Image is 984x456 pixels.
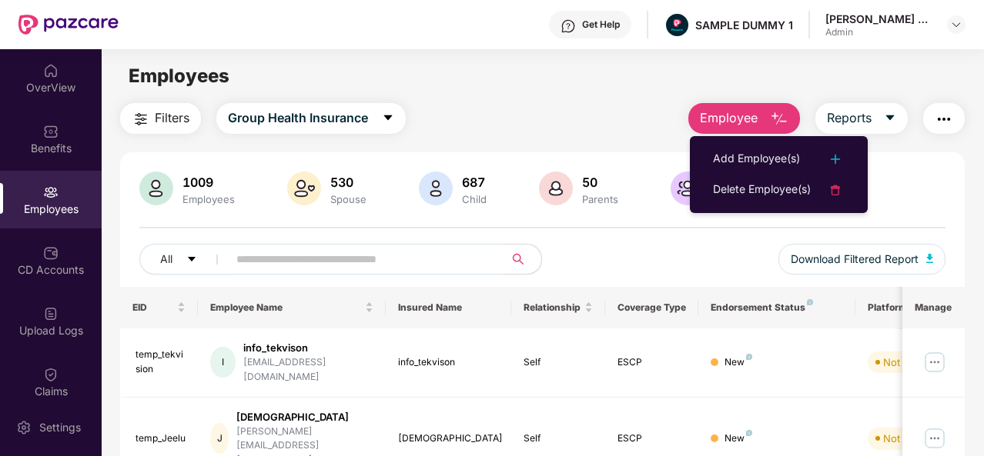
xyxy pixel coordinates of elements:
span: Employees [129,65,229,87]
button: Filters [120,103,201,134]
span: caret-down [186,254,197,266]
span: EID [132,301,175,314]
span: Reports [827,108,872,128]
div: Add Employee(s) [713,150,800,168]
img: svg+xml;base64,PHN2ZyB4bWxucz0iaHR0cDovL3d3dy53My5vcmcvMjAwMC9zdmciIHhtbG5zOnhsaW5rPSJodHRwOi8vd3... [287,171,321,205]
img: svg+xml;base64,PHN2ZyB4bWxucz0iaHR0cDovL3d3dy53My5vcmcvMjAwMC9zdmciIHdpZHRoPSI4IiBoZWlnaHQ9IjgiIH... [807,299,813,305]
th: Relationship [511,287,605,328]
th: Employee Name [198,287,386,328]
div: 1009 [179,175,238,190]
img: svg+xml;base64,PHN2ZyB4bWxucz0iaHR0cDovL3d3dy53My5vcmcvMjAwMC9zdmciIHhtbG5zOnhsaW5rPSJodHRwOi8vd3... [671,171,705,205]
img: svg+xml;base64,PHN2ZyB4bWxucz0iaHR0cDovL3d3dy53My5vcmcvMjAwMC9zdmciIHdpZHRoPSIyNCIgaGVpZ2h0PSIyNC... [826,150,845,168]
div: Get Help [582,18,620,31]
div: info_tekvison [398,355,499,370]
div: Admin [825,26,933,38]
div: [EMAIL_ADDRESS][DOMAIN_NAME] [243,355,373,384]
div: SAMPLE DUMMY 1 [695,18,793,32]
div: Employees [179,193,238,205]
th: Insured Name [386,287,511,328]
div: [DEMOGRAPHIC_DATA] [236,410,373,424]
img: svg+xml;base64,PHN2ZyBpZD0iU2V0dGluZy0yMHgyMCIgeG1sbnM9Imh0dHA6Ly93d3cudzMub3JnLzIwMDAvc3ZnIiB3aW... [16,420,32,435]
div: J [210,423,228,454]
img: svg+xml;base64,PHN2ZyBpZD0iSGVscC0zMngzMiIgeG1sbnM9Imh0dHA6Ly93d3cudzMub3JnLzIwMDAvc3ZnIiB3aWR0aD... [561,18,576,34]
button: Reportscaret-down [815,103,908,134]
div: Spouse [327,193,370,205]
span: Relationship [524,301,581,314]
div: Settings [35,420,85,435]
img: svg+xml;base64,PHN2ZyB4bWxucz0iaHR0cDovL3d3dy53My5vcmcvMjAwMC9zdmciIHhtbG5zOnhsaW5rPSJodHRwOi8vd3... [539,171,573,205]
div: Self [524,355,593,370]
img: svg+xml;base64,PHN2ZyBpZD0iQmVuZWZpdHMiIHhtbG5zPSJodHRwOi8vd3d3LnczLm9yZy8yMDAwL3N2ZyIgd2lkdGg9Ij... [43,124,59,139]
img: svg+xml;base64,PHN2ZyB4bWxucz0iaHR0cDovL3d3dy53My5vcmcvMjAwMC9zdmciIHdpZHRoPSI4IiBoZWlnaHQ9IjgiIH... [746,354,752,360]
span: Download Filtered Report [791,251,919,268]
img: svg+xml;base64,PHN2ZyBpZD0iRHJvcGRvd24tMzJ4MzIiIHhtbG5zPSJodHRwOi8vd3d3LnczLm9yZy8yMDAwL3N2ZyIgd2... [950,18,962,31]
button: search [504,244,542,275]
th: Coverage Type [605,287,699,328]
img: manageButton [922,350,947,374]
span: Employee Name [210,301,362,314]
img: svg+xml;base64,PHN2ZyBpZD0iQ0RfQWNjb3VudHMiIGRhdGEtbmFtZT0iQ0QgQWNjb3VudHMiIHhtbG5zPSJodHRwOi8vd3... [43,245,59,261]
div: New [725,355,752,370]
img: svg+xml;base64,PHN2ZyBpZD0iRW1wbG95ZWVzIiB4bWxucz0iaHR0cDovL3d3dy53My5vcmcvMjAwMC9zdmciIHdpZHRoPS... [43,185,59,200]
div: Not Verified [883,431,939,446]
div: New [725,431,752,446]
img: Pazcare_Alternative_logo-01-01.png [666,14,688,36]
img: svg+xml;base64,PHN2ZyB4bWxucz0iaHR0cDovL3d3dy53My5vcmcvMjAwMC9zdmciIHhtbG5zOnhsaW5rPSJodHRwOi8vd3... [419,171,453,205]
img: svg+xml;base64,PHN2ZyBpZD0iSG9tZSIgeG1sbnM9Imh0dHA6Ly93d3cudzMub3JnLzIwMDAvc3ZnIiB3aWR0aD0iMjAiIG... [43,63,59,78]
img: svg+xml;base64,PHN2ZyBpZD0iQ2xhaW0iIHhtbG5zPSJodHRwOi8vd3d3LnczLm9yZy8yMDAwL3N2ZyIgd2lkdGg9IjIwIi... [43,367,59,382]
span: All [160,251,172,268]
div: 50 [579,175,621,190]
div: [PERSON_NAME] K S [825,12,933,26]
div: I [210,347,236,378]
button: Employee [688,103,800,134]
img: svg+xml;base64,PHN2ZyBpZD0iVXBsb2FkX0xvZ3MiIGRhdGEtbmFtZT0iVXBsb2FkIExvZ3MiIHhtbG5zPSJodHRwOi8vd3... [43,306,59,321]
button: Allcaret-down [139,244,233,275]
div: Not Verified [883,354,939,370]
div: [DEMOGRAPHIC_DATA] [398,431,499,446]
img: svg+xml;base64,PHN2ZyB4bWxucz0iaHR0cDovL3d3dy53My5vcmcvMjAwMC9zdmciIHhtbG5zOnhsaW5rPSJodHRwOi8vd3... [926,254,934,263]
div: info_tekvison [243,341,373,355]
div: Child [459,193,490,205]
span: Employee [700,108,758,128]
div: ESCP [618,431,687,446]
th: Manage [902,287,965,328]
div: Self [524,431,593,446]
span: search [504,253,534,265]
img: svg+xml;base64,PHN2ZyB4bWxucz0iaHR0cDovL3d3dy53My5vcmcvMjAwMC9zdmciIHdpZHRoPSIyNCIgaGVpZ2h0PSIyNC... [935,110,953,128]
th: EID [120,287,199,328]
div: ESCP [618,355,687,370]
span: caret-down [382,112,394,125]
div: Endorsement Status [711,301,842,314]
button: Group Health Insurancecaret-down [216,103,406,134]
span: Filters [155,108,189,128]
span: Group Health Insurance [228,108,368,128]
div: Platform Status [868,301,952,314]
img: manageButton [922,426,947,451]
span: caret-down [884,112,896,125]
img: svg+xml;base64,PHN2ZyB4bWxucz0iaHR0cDovL3d3dy53My5vcmcvMjAwMC9zdmciIHhtbG5zOnhsaW5rPSJodHRwOi8vd3... [770,110,788,128]
img: svg+xml;base64,PHN2ZyB4bWxucz0iaHR0cDovL3d3dy53My5vcmcvMjAwMC9zdmciIHdpZHRoPSIyNCIgaGVpZ2h0PSIyNC... [132,110,150,128]
div: Parents [579,193,621,205]
button: Download Filtered Report [778,244,946,275]
img: svg+xml;base64,PHN2ZyB4bWxucz0iaHR0cDovL3d3dy53My5vcmcvMjAwMC9zdmciIHdpZHRoPSIyNCIgaGVpZ2h0PSIyNC... [826,181,845,199]
div: 687 [459,175,490,190]
div: temp_tekvision [136,348,186,377]
div: temp_Jeelu [136,431,186,446]
div: Delete Employee(s) [713,181,811,199]
div: 530 [327,175,370,190]
img: New Pazcare Logo [18,15,119,35]
img: svg+xml;base64,PHN2ZyB4bWxucz0iaHR0cDovL3d3dy53My5vcmcvMjAwMC9zdmciIHdpZHRoPSI4IiBoZWlnaHQ9IjgiIH... [746,430,752,436]
img: svg+xml;base64,PHN2ZyB4bWxucz0iaHR0cDovL3d3dy53My5vcmcvMjAwMC9zdmciIHhtbG5zOnhsaW5rPSJodHRwOi8vd3... [139,171,173,205]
